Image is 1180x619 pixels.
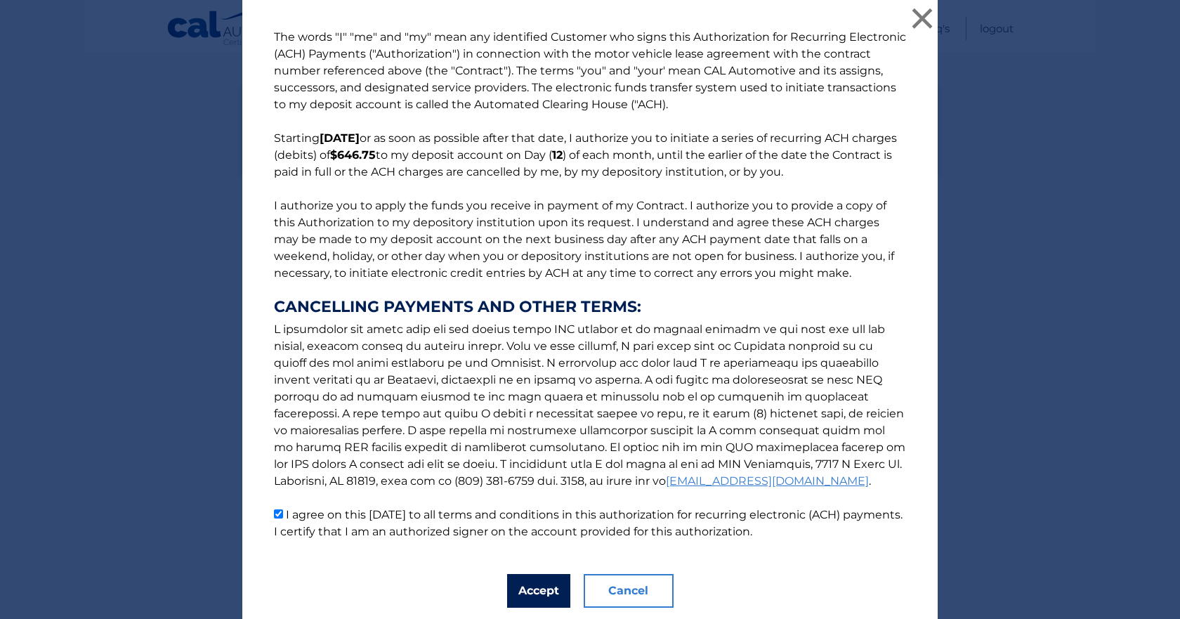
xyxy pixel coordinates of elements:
[908,4,936,32] button: ×
[552,148,563,162] b: 12
[584,574,674,608] button: Cancel
[330,148,376,162] b: $646.75
[666,474,869,488] a: [EMAIL_ADDRESS][DOMAIN_NAME]
[274,299,906,315] strong: CANCELLING PAYMENTS AND OTHER TERMS:
[260,29,920,540] p: The words "I" "me" and "my" mean any identified Customer who signs this Authorization for Recurri...
[320,131,360,145] b: [DATE]
[274,508,903,538] label: I agree on this [DATE] to all terms and conditions in this authorization for recurring electronic...
[507,574,570,608] button: Accept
